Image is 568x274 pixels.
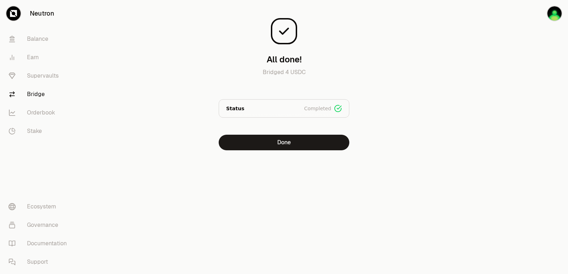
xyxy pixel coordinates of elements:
[304,105,331,112] span: Completed
[3,234,77,253] a: Documentation
[3,48,77,67] a: Earn
[3,104,77,122] a: Orderbook
[547,6,562,21] img: sandy mercy
[226,105,244,112] p: Status
[3,122,77,140] a: Stake
[3,253,77,271] a: Support
[3,30,77,48] a: Balance
[219,135,349,150] button: Done
[3,85,77,104] a: Bridge
[3,216,77,234] a: Governance
[3,67,77,85] a: Supervaults
[267,54,302,65] h3: All done!
[3,197,77,216] a: Ecosystem
[219,68,349,85] p: Bridged 4 USDC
